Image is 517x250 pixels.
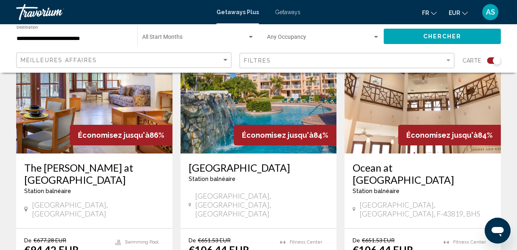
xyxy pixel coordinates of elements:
span: [GEOGRAPHIC_DATA], [GEOGRAPHIC_DATA], F-43819, BHS [359,200,493,218]
span: €651.53 EUR [362,237,395,244]
a: [GEOGRAPHIC_DATA] [189,162,329,174]
span: €677.28 EUR [34,237,66,244]
span: Meilleures affaires [21,57,97,63]
span: Station balnéaire [24,188,71,194]
a: The [PERSON_NAME] at [GEOGRAPHIC_DATA] [24,162,164,186]
span: Économisez jusqu'à [406,131,478,139]
button: Change language [422,7,437,19]
span: Chercher [423,34,462,40]
button: Filter [240,53,455,69]
span: De [353,237,360,244]
a: Getaways [275,9,301,15]
div: 84% [398,125,501,145]
span: Économisez jusqu'à [242,131,313,139]
span: De [189,237,196,244]
span: €651.53 EUR [198,237,231,244]
span: [GEOGRAPHIC_DATA], [GEOGRAPHIC_DATA] [32,200,164,218]
div: 86% [70,125,172,145]
mat-select: Sort by [21,57,229,64]
span: Fitness Center [453,239,486,245]
span: [GEOGRAPHIC_DATA], [GEOGRAPHIC_DATA], [GEOGRAPHIC_DATA] [195,191,329,218]
button: User Menu [480,4,501,21]
span: Carte [462,55,481,66]
div: 84% [234,125,336,145]
button: Chercher [384,29,501,44]
span: fr [422,10,429,16]
span: EUR [449,10,460,16]
a: Travorium [16,4,208,20]
span: Fitness Center [290,239,322,245]
img: ii_isr1.jpg [181,24,337,153]
span: Swimming Pool [125,239,158,245]
img: ii_otd1.jpg [345,24,501,153]
img: A200I01X.jpg [16,24,172,153]
iframe: Bouton de lancement de la fenêtre de messagerie [485,218,511,244]
span: AS [486,8,495,16]
span: De [24,237,32,244]
span: Station balnéaire [189,176,235,182]
span: Station balnéaire [353,188,399,194]
button: Change currency [449,7,468,19]
a: Getaways Plus [216,9,259,15]
span: Filtres [244,57,271,64]
span: Économisez jusqu'à [78,131,149,139]
a: Ocean at [GEOGRAPHIC_DATA] [353,162,493,186]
